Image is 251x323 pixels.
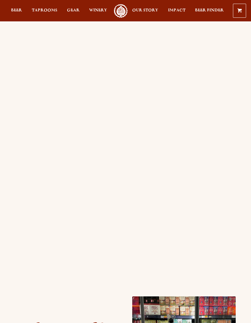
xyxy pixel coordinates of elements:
a: Impact [168,4,185,18]
span: Beer Finder [195,8,224,13]
a: Beer Finder [195,4,224,18]
span: Taprooms [32,8,57,13]
a: Our Story [132,4,158,18]
span: Winery [89,8,107,13]
span: Impact [168,8,185,13]
span: Our Story [132,8,158,13]
a: Taprooms [32,4,57,18]
a: Beer [11,4,22,18]
a: Gear [67,4,80,18]
a: Winery [89,4,107,18]
span: Beer [11,8,22,13]
span: Gear [67,8,80,13]
a: Odell Home [113,4,129,18]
